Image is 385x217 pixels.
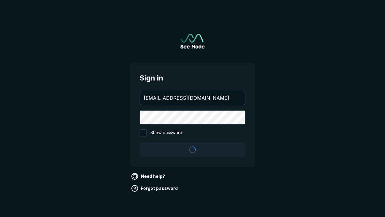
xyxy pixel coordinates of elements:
a: Go to sign in [180,34,205,49]
a: Need help? [130,171,168,181]
span: Sign in [140,73,245,83]
input: your@email.com [140,91,245,105]
a: Forgot password [130,184,180,193]
img: See-Mode Logo [180,34,205,49]
span: Show password [150,129,182,137]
